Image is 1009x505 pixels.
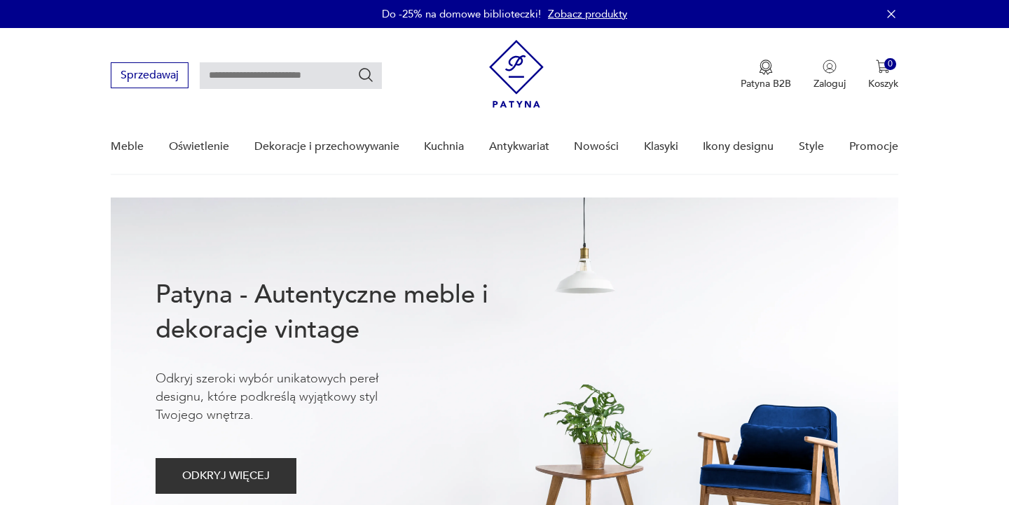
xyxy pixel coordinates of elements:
[111,71,188,81] a: Sprzedawaj
[111,62,188,88] button: Sprzedawaj
[357,67,374,83] button: Szukaj
[741,60,791,90] button: Patyna B2B
[156,472,296,482] a: ODKRYJ WIĘCEJ
[884,58,896,70] div: 0
[644,120,678,174] a: Klasyki
[169,120,229,174] a: Oświetlenie
[814,77,846,90] p: Zaloguj
[489,40,544,108] img: Patyna - sklep z meblami i dekoracjami vintage
[548,7,627,21] a: Zobacz produkty
[156,277,534,347] h1: Patyna - Autentyczne meble i dekoracje vintage
[424,120,464,174] a: Kuchnia
[703,120,774,174] a: Ikony designu
[574,120,619,174] a: Nowości
[489,120,549,174] a: Antykwariat
[849,120,898,174] a: Promocje
[876,60,890,74] img: Ikona koszyka
[156,458,296,494] button: ODKRYJ WIĘCEJ
[814,60,846,90] button: Zaloguj
[741,77,791,90] p: Patyna B2B
[156,370,422,424] p: Odkryj szeroki wybór unikatowych pereł designu, które podkreślą wyjątkowy styl Twojego wnętrza.
[799,120,824,174] a: Style
[111,120,144,174] a: Meble
[254,120,399,174] a: Dekoracje i przechowywanie
[868,77,898,90] p: Koszyk
[759,60,773,75] img: Ikona medalu
[382,7,541,21] p: Do -25% na domowe biblioteczki!
[868,60,898,90] button: 0Koszyk
[741,60,791,90] a: Ikona medaluPatyna B2B
[823,60,837,74] img: Ikonka użytkownika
